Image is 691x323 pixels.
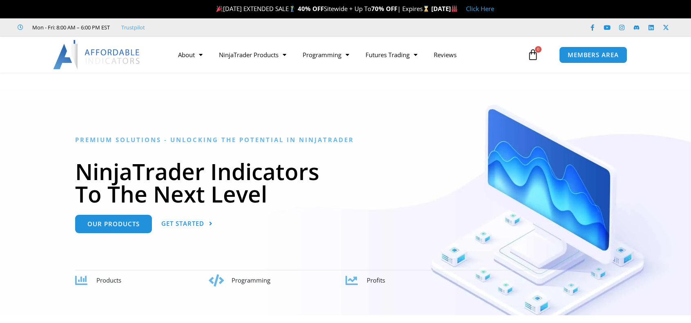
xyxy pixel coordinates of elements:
[371,4,397,13] strong: 70% OFF
[367,276,385,284] span: Profits
[357,45,426,64] a: Futures Trading
[298,4,324,13] strong: 40% OFF
[161,215,213,233] a: Get Started
[87,221,140,227] span: Our Products
[515,43,551,67] a: 0
[294,45,357,64] a: Programming
[96,276,121,284] span: Products
[170,45,211,64] a: About
[466,4,494,13] a: Click Here
[161,221,204,227] span: Get Started
[121,22,145,32] a: Trustpilot
[170,45,525,64] nav: Menu
[211,45,294,64] a: NinjaTrader Products
[75,215,152,233] a: Our Products
[559,47,627,63] a: MEMBERS AREA
[423,6,429,12] img: ⌛
[568,52,619,58] span: MEMBERS AREA
[289,6,295,12] img: 🏌️‍♂️
[75,136,616,144] h6: Premium Solutions - Unlocking the Potential in NinjaTrader
[535,46,542,53] span: 0
[53,40,141,69] img: LogoAI | Affordable Indicators – NinjaTrader
[30,22,110,32] span: Mon - Fri: 8:00 AM – 6:00 PM EST
[216,6,223,12] img: 🎉
[75,160,616,205] h1: NinjaTrader Indicators To The Next Level
[426,45,465,64] a: Reviews
[431,4,458,13] strong: [DATE]
[232,276,270,284] span: Programming
[451,6,457,12] img: 🏭
[214,4,431,13] span: [DATE] EXTENDED SALE Sitewide + Up To | Expires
